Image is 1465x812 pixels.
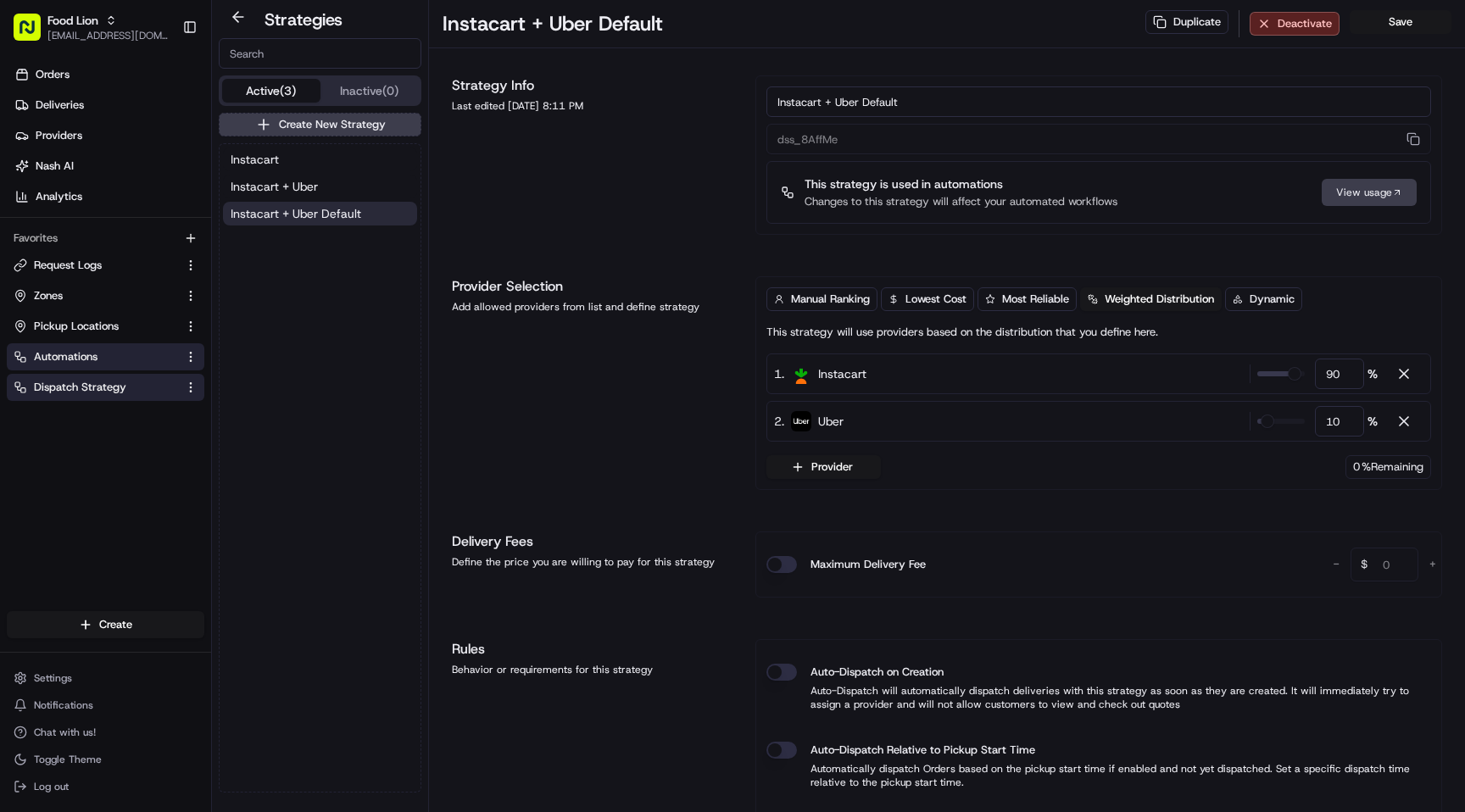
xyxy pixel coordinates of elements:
[791,292,870,307] span: Manual Ranking
[766,455,881,479] button: Provider
[143,247,157,261] div: 💻
[223,202,417,225] button: Instacart + Uber Default
[7,775,204,798] button: Log out
[1345,455,1431,479] div: 0
[36,159,74,174] span: Nash AI
[810,556,926,573] label: Maximum Delivery Fee
[7,122,211,149] a: Providers
[1368,365,1378,382] span: %
[231,205,361,222] span: Instacart + Uber Default
[34,753,102,766] span: Toggle Theme
[36,97,84,113] span: Deliveries
[452,663,735,676] div: Behavior or requirements for this strategy
[17,162,47,192] img: 1736555255976-a54dd68f-1ca7-489b-9aae-adbdc363a1c4
[881,287,974,311] button: Lowest Cost
[452,99,735,113] div: Last edited [DATE] 8:11 PM
[14,288,177,303] a: Zones
[58,162,278,179] div: Start new chat
[978,287,1077,311] button: Most Reliable
[7,611,204,638] button: Create
[7,153,211,180] a: Nash AI
[36,128,82,143] span: Providers
[320,79,419,103] button: Inactive (0)
[1250,12,1340,36] button: Deactivate
[160,246,272,263] span: API Documentation
[36,189,82,204] span: Analytics
[222,79,320,103] button: Active (3)
[452,300,735,314] div: Add allowed providers from list and define strategy
[805,194,1117,209] p: Changes to this strategy will affect your automated workflows
[1105,292,1214,307] span: Weighted Distribution
[7,225,204,252] div: Favorites
[7,7,175,47] button: Food Lion[EMAIL_ADDRESS][DOMAIN_NAME]
[1002,292,1069,307] span: Most Reliable
[791,411,811,431] img: profile_uber_ahold_partner.png
[774,412,844,431] div: 2 .
[17,68,309,95] p: Welcome 👋
[223,147,417,171] button: Instacart
[774,364,866,383] div: 1 .
[766,287,877,311] button: Manual Ranking
[1362,459,1423,475] span: % Remaining
[1250,292,1295,307] span: Dynamic
[44,109,280,127] input: Clear
[1354,550,1374,584] span: $
[1368,413,1378,430] span: %
[810,742,1035,759] label: Auto-Dispatch Relative to Pickup Start Time
[810,664,944,681] label: Auto-Dispatch on Creation
[34,258,102,273] span: Request Logs
[223,175,417,198] button: Instacart + Uber
[219,113,421,136] button: Create New Strategy
[14,319,177,334] a: Pickup Locations
[805,175,1117,192] p: This strategy is used in automations
[36,67,70,82] span: Orders
[818,413,844,430] span: Uber
[58,179,214,192] div: We're available if you need us!
[265,8,343,31] h2: Strategies
[14,380,177,395] a: Dispatch Strategy
[47,29,169,42] button: [EMAIL_ADDRESS][DOMAIN_NAME]
[7,666,204,690] button: Settings
[7,748,204,771] button: Toggle Theme
[34,288,63,303] span: Zones
[452,639,735,659] h1: Rules
[7,252,204,279] button: Request Logs
[818,365,866,382] span: Instacart
[231,151,279,168] span: Instacart
[7,313,204,340] button: Pickup Locations
[7,693,204,717] button: Notifications
[34,319,119,334] span: Pickup Locations
[10,239,136,270] a: 📗Knowledge Base
[7,343,204,370] button: Automations
[288,167,309,187] button: Start new chat
[34,349,97,364] span: Automations
[17,247,31,261] div: 📗
[99,617,132,632] span: Create
[1322,179,1417,206] a: View usage
[766,762,1431,789] p: Automatically dispatch Orders based on the pickup start time if enabled and not yet dispatched. S...
[791,364,811,384] img: profile_instacart_ahold_partner.png
[7,183,211,210] a: Analytics
[14,349,177,364] a: Automations
[34,780,69,793] span: Log out
[34,698,93,712] span: Notifications
[452,531,735,552] h1: Delivery Fees
[17,17,51,51] img: Nash
[219,38,421,69] input: Search
[905,292,966,307] span: Lowest Cost
[1145,10,1228,34] button: Duplicate
[1080,287,1222,311] button: Weighted Distribution
[34,671,72,685] span: Settings
[7,282,204,309] button: Zones
[7,720,204,744] button: Chat with us!
[452,75,735,96] h1: Strategy Info
[7,61,211,88] a: Orders
[14,258,177,273] a: Request Logs
[7,92,211,119] a: Deliveries
[1225,287,1302,311] button: Dynamic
